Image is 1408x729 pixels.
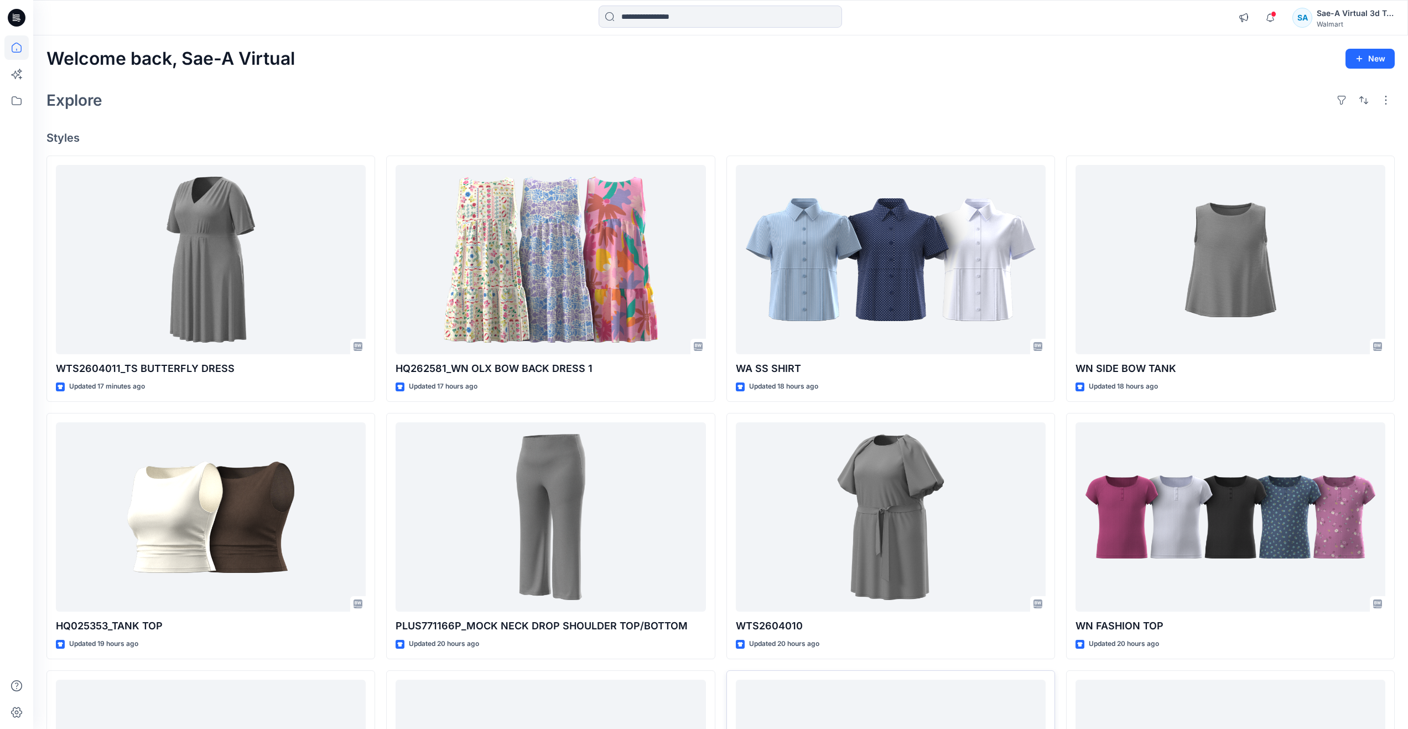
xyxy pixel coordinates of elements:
p: Updated 20 hours ago [409,638,479,650]
p: WN FASHION TOP [1076,618,1385,634]
h2: Explore [46,91,102,109]
p: HQ025353_TANK TOP [56,618,366,634]
a: WTS2604011_TS BUTTERFLY DRESS [56,165,366,355]
a: WN SIDE BOW TANK [1076,165,1385,355]
a: HQ262581_WN OLX BOW BACK DRESS 1 [396,165,705,355]
p: Updated 18 hours ago [1089,381,1158,392]
a: WTS2604010 [736,422,1046,612]
div: Sae-A Virtual 3d Team [1317,7,1394,20]
p: WTS2604011_TS BUTTERFLY DRESS [56,361,366,376]
p: Updated 20 hours ago [749,638,819,650]
div: Walmart [1317,20,1394,28]
p: WN SIDE BOW TANK [1076,361,1385,376]
p: Updated 20 hours ago [1089,638,1159,650]
a: HQ025353_TANK TOP [56,422,366,612]
h4: Styles [46,131,1395,144]
div: SA [1292,8,1312,28]
p: Updated 17 minutes ago [69,381,145,392]
button: New [1345,49,1395,69]
a: WN FASHION TOP [1076,422,1385,612]
p: PLUS771166P_MOCK NECK DROP SHOULDER TOP/BOTTOM [396,618,705,634]
p: HQ262581_WN OLX BOW BACK DRESS 1 [396,361,705,376]
h2: Welcome back, Sae-A Virtual [46,49,295,69]
p: Updated 17 hours ago [409,381,477,392]
p: Updated 18 hours ago [749,381,818,392]
p: Updated 19 hours ago [69,638,138,650]
a: WA SS SHIRT [736,165,1046,355]
p: WTS2604010 [736,618,1046,634]
p: WA SS SHIRT [736,361,1046,376]
a: PLUS771166P_MOCK NECK DROP SHOULDER TOP/BOTTOM [396,422,705,612]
